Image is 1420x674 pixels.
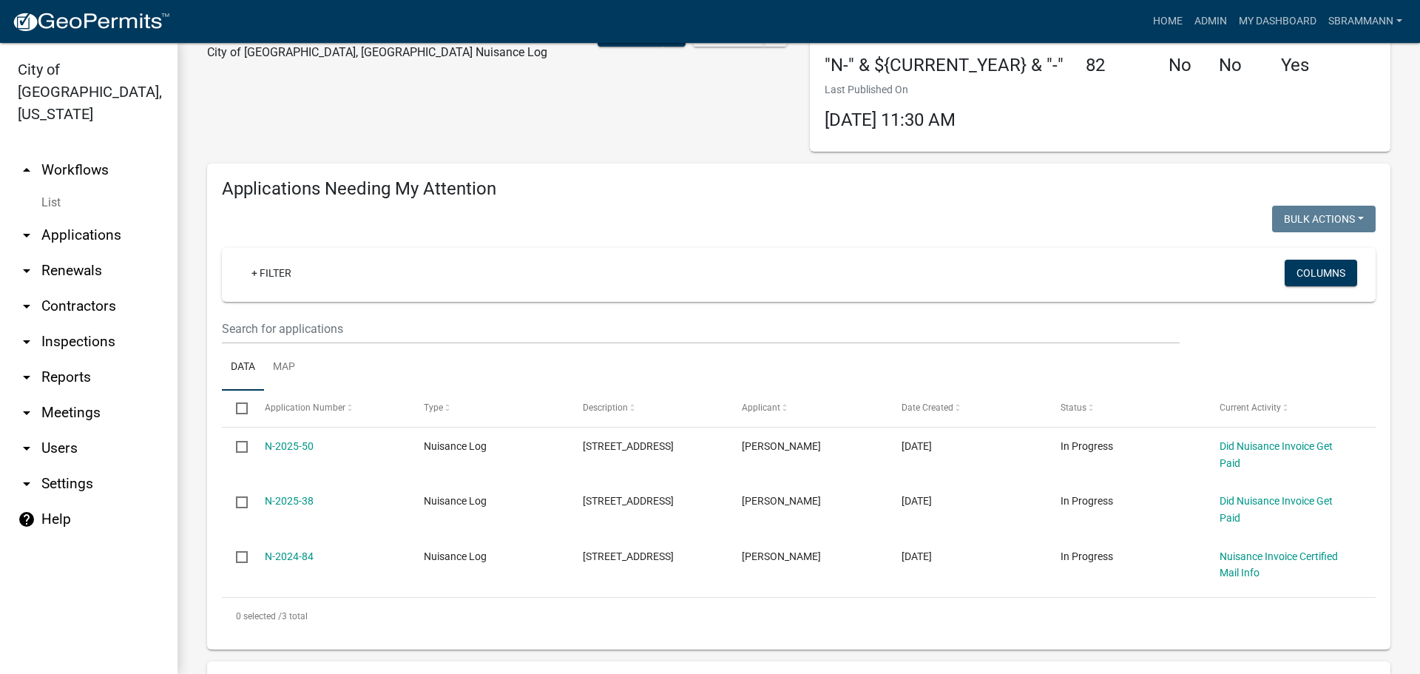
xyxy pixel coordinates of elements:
datatable-header-cell: Type [410,391,569,426]
span: Nuisance Log [424,495,487,507]
p: Last Published On [825,82,956,98]
i: arrow_drop_down [18,262,35,280]
span: Applicant [742,402,780,413]
span: Application Number [265,402,345,413]
i: arrow_drop_down [18,439,35,457]
i: arrow_drop_down [18,226,35,244]
a: Did Nuisance Invoice Get Paid [1220,495,1333,524]
a: Map [264,344,304,391]
h4: Applications Needing My Attention [222,178,1376,200]
span: Jack Gubbels [742,440,821,452]
i: arrow_drop_down [18,475,35,493]
a: My Dashboard [1233,7,1322,36]
span: Current Activity [1220,402,1281,413]
button: Bulk Actions [1272,206,1376,232]
span: [DATE] 11:30 AM [825,109,956,130]
i: arrow_drop_up [18,161,35,179]
span: 405 MARKET ST [583,440,674,452]
datatable-header-cell: Select [222,391,250,426]
a: N-2024-84 [265,550,314,562]
span: Nuisance Log [424,550,487,562]
span: In Progress [1061,440,1113,452]
input: Search for applications [222,314,1180,344]
span: Type [424,402,443,413]
span: In Progress [1061,550,1113,562]
span: 06/19/2025 [902,440,932,452]
button: Columns [1285,260,1357,286]
span: 07/31/2024 [902,550,932,562]
datatable-header-cell: Current Activity [1206,391,1365,426]
span: 05/20/2025 [902,495,932,507]
datatable-header-cell: Status [1047,391,1206,426]
span: Description [583,402,628,413]
datatable-header-cell: Application Number [250,391,409,426]
h4: "N-" & ${CURRENT_YEAR} & "-" [825,55,1064,76]
i: arrow_drop_down [18,368,35,386]
a: N-2025-38 [265,495,314,507]
p: City of [GEOGRAPHIC_DATA], [GEOGRAPHIC_DATA] Nuisance Log [207,44,547,61]
div: 3 total [222,598,1376,635]
h4: Yes [1281,55,1318,76]
h4: 82 [1086,55,1146,76]
i: arrow_drop_down [18,333,35,351]
span: 2111 7TH ST [583,550,674,562]
a: Did Nuisance Invoice Get Paid [1220,440,1333,469]
a: Home [1147,7,1189,36]
a: + Filter [240,260,303,286]
span: Nuisance Log [424,440,487,452]
i: arrow_drop_down [18,297,35,315]
h4: No [1169,55,1197,76]
datatable-header-cell: Date Created [887,391,1046,426]
span: Date Created [902,402,953,413]
span: Jack Gubbels [742,550,821,562]
a: Nuisance Invoice Certified Mail Info [1220,550,1338,579]
span: In Progress [1061,495,1113,507]
a: N-2025-50 [265,440,314,452]
span: 0 selected / [236,611,282,621]
i: help [18,510,35,528]
h4: No [1219,55,1259,76]
span: Jack Gubbels [742,495,821,507]
a: SBrammann [1322,7,1408,36]
i: arrow_drop_down [18,404,35,422]
a: Admin [1189,7,1233,36]
datatable-header-cell: Applicant [728,391,887,426]
span: 111 COURT ST [583,495,674,507]
a: Data [222,344,264,391]
datatable-header-cell: Description [569,391,728,426]
span: Status [1061,402,1086,413]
